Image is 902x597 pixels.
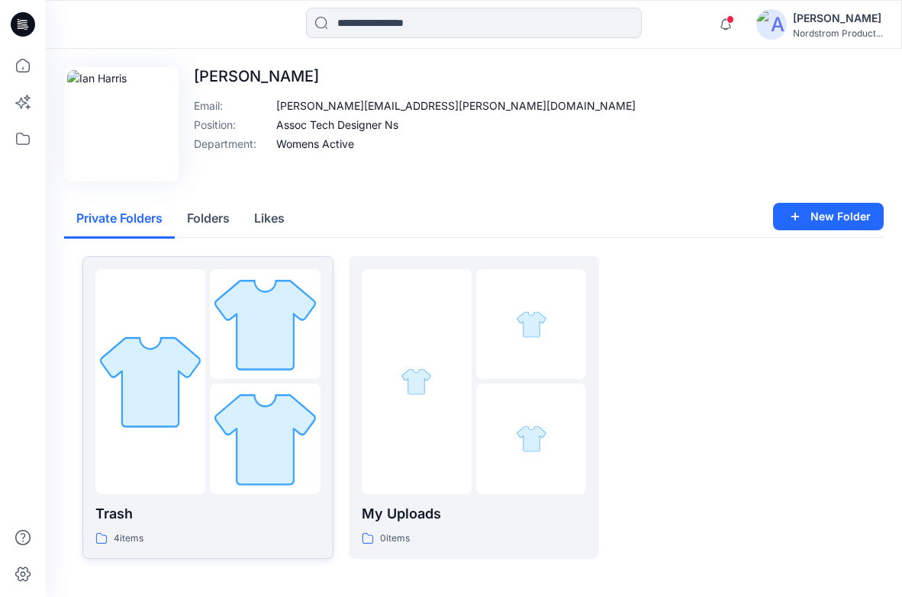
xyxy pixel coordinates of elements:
[114,531,143,547] p: 4 items
[95,503,321,525] p: Trash
[362,503,587,525] p: My Uploads
[194,136,270,152] p: Department :
[194,67,636,85] p: [PERSON_NAME]
[793,27,883,39] div: Nordstrom Product...
[516,309,547,340] img: folder 2
[242,200,297,239] button: Likes
[773,203,884,230] button: New Folder
[194,117,270,133] p: Position :
[516,423,547,454] img: folder 3
[175,200,242,239] button: Folders
[67,70,176,178] img: Ian Harris
[95,326,205,436] img: folder 1
[401,366,432,397] img: folder 1
[64,200,175,239] button: Private Folders
[210,384,320,493] img: folder 3
[380,531,410,547] p: 0 items
[82,256,333,559] a: folder 1folder 2folder 3Trash4items
[194,98,270,114] p: Email :
[793,9,883,27] div: [PERSON_NAME]
[349,256,600,559] a: folder 1folder 2folder 3My Uploads0items
[276,117,398,133] p: Assoc Tech Designer Ns
[210,269,320,379] img: folder 2
[756,9,787,40] img: avatar
[276,136,354,152] p: Womens Active
[276,98,636,114] p: [PERSON_NAME][EMAIL_ADDRESS][PERSON_NAME][DOMAIN_NAME]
